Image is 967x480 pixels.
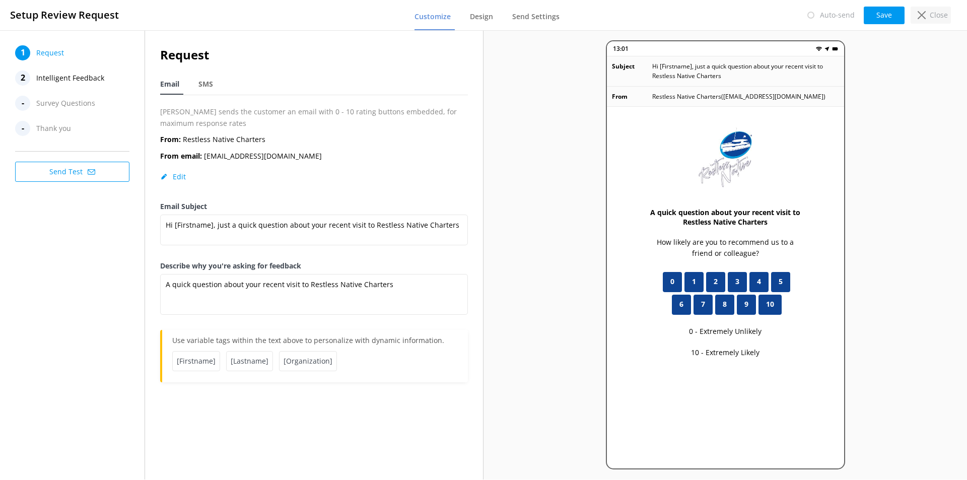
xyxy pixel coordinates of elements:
[160,45,468,64] h2: Request
[10,7,119,23] h3: Setup Review Request
[415,12,451,22] span: Customize
[198,79,213,89] span: SMS
[612,92,652,101] p: From
[766,299,774,310] span: 10
[699,127,751,187] img: 845-1757959360.jpg
[691,347,759,358] p: 10 - Extremely Likely
[160,134,265,145] p: Restless Native Charters
[36,45,64,60] span: Request
[36,121,71,136] span: Thank you
[160,260,468,271] label: Describe why you're asking for feedback
[832,46,838,52] img: battery.png
[160,215,468,245] textarea: Hi [Firstname], just a quick question about your recent visit to Restless Native Charters
[279,351,337,371] span: [Organization]
[714,276,718,287] span: 2
[15,45,30,60] div: 1
[15,71,30,86] div: 2
[160,151,322,162] p: [EMAIL_ADDRESS][DOMAIN_NAME]
[36,96,95,111] span: Survey Questions
[864,7,905,24] button: Save
[679,299,683,310] span: 6
[824,46,830,52] img: near-me.png
[160,151,202,161] b: From email:
[820,10,855,21] p: Auto-send
[692,276,696,287] span: 1
[160,172,186,182] button: Edit
[735,276,739,287] span: 3
[757,276,761,287] span: 4
[172,351,220,371] span: [Firstname]
[160,274,468,315] textarea: A quick question about your recent visit to Restless Native Charters
[689,326,762,337] p: 0 - Extremely Unlikely
[612,61,652,81] p: Subject
[15,121,30,136] div: -
[647,237,804,259] p: How likely are you to recommend us to a friend or colleague?
[15,96,30,111] div: -
[779,276,783,287] span: 5
[652,61,839,81] p: Hi [Firstname], just a quick question about your recent visit to Restless Native Charters
[15,162,129,182] button: Send Test
[160,201,468,212] label: Email Subject
[723,299,727,310] span: 8
[701,299,705,310] span: 7
[172,335,458,351] p: Use variable tags within the text above to personalize with dynamic information.
[226,351,273,371] span: [Lastname]
[613,44,629,53] p: 13:01
[816,46,822,52] img: wifi.png
[670,276,674,287] span: 0
[470,12,493,22] span: Design
[160,134,181,144] b: From:
[647,208,804,227] h3: A quick question about your recent visit to Restless Native Charters
[160,79,179,89] span: Email
[36,71,104,86] span: Intelligent Feedback
[160,106,468,129] p: [PERSON_NAME] sends the customer an email with 0 - 10 rating buttons embedded, for maximum respon...
[652,92,825,101] p: Restless Native Charters ( [EMAIL_ADDRESS][DOMAIN_NAME] )
[930,10,948,21] p: Close
[512,12,560,22] span: Send Settings
[744,299,748,310] span: 9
